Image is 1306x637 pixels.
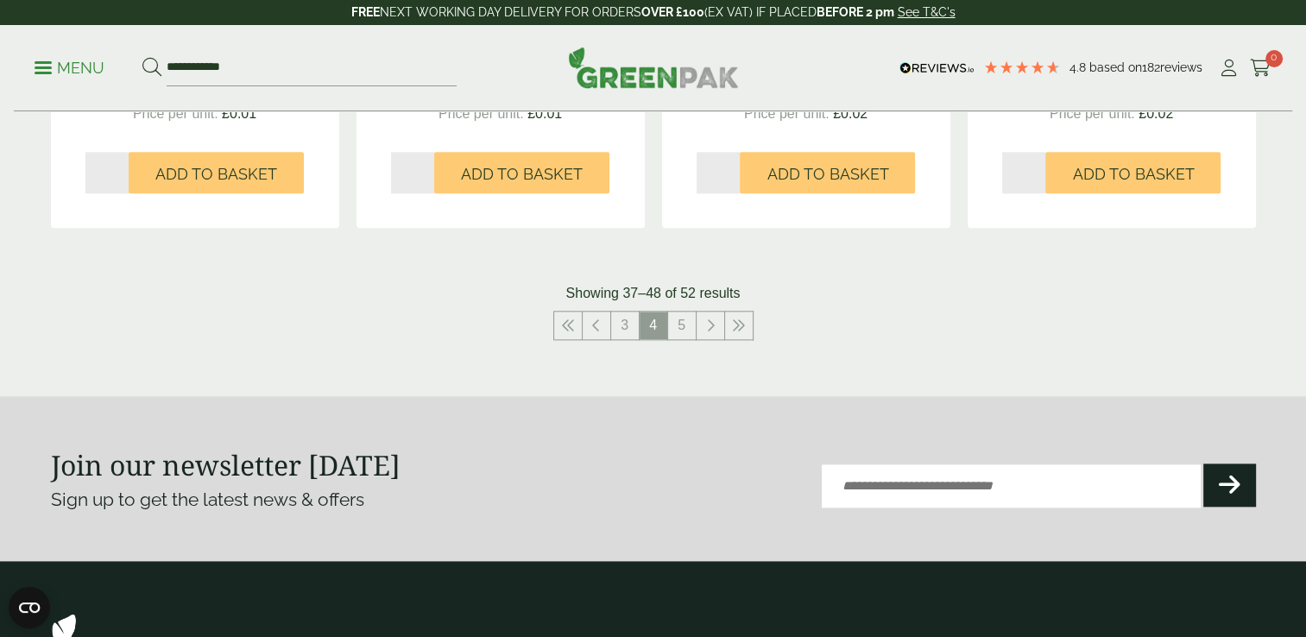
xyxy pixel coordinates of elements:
p: Sign up to get the latest news & offers [51,486,593,514]
button: Add to Basket [1045,152,1221,193]
a: 3 [611,312,639,339]
span: £0.02 [833,106,868,121]
a: See T&C's [898,5,956,19]
span: Add to Basket [155,165,277,184]
button: Add to Basket [434,152,609,193]
span: Price per unit: [744,106,830,121]
strong: BEFORE 2 pm [817,5,894,19]
button: Add to Basket [129,152,304,193]
span: Add to Basket [1072,165,1194,184]
p: Menu [35,58,104,79]
span: 4 [640,312,667,339]
img: REVIEWS.io [899,62,975,74]
div: 4.79 Stars [983,60,1061,75]
p: Showing 37–48 of 52 results [566,283,741,304]
span: Price per unit: [133,106,218,121]
strong: FREE [351,5,380,19]
span: Price per unit: [1050,106,1135,121]
span: reviews [1160,60,1202,74]
a: Menu [35,58,104,75]
strong: OVER £100 [641,5,704,19]
i: Cart [1250,60,1271,77]
button: Add to Basket [740,152,915,193]
button: Open CMP widget [9,587,50,628]
span: Based on [1089,60,1142,74]
span: Add to Basket [767,165,888,184]
span: £0.01 [222,106,256,121]
img: GreenPak Supplies [568,47,739,88]
a: 5 [668,312,696,339]
strong: Join our newsletter [DATE] [51,446,401,483]
span: £0.02 [1139,106,1173,121]
span: Add to Basket [461,165,583,184]
span: £0.01 [527,106,562,121]
span: Price per unit: [438,106,524,121]
span: 4.8 [1069,60,1089,74]
span: 0 [1265,50,1283,67]
a: 0 [1250,55,1271,81]
i: My Account [1218,60,1240,77]
span: 182 [1142,60,1160,74]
